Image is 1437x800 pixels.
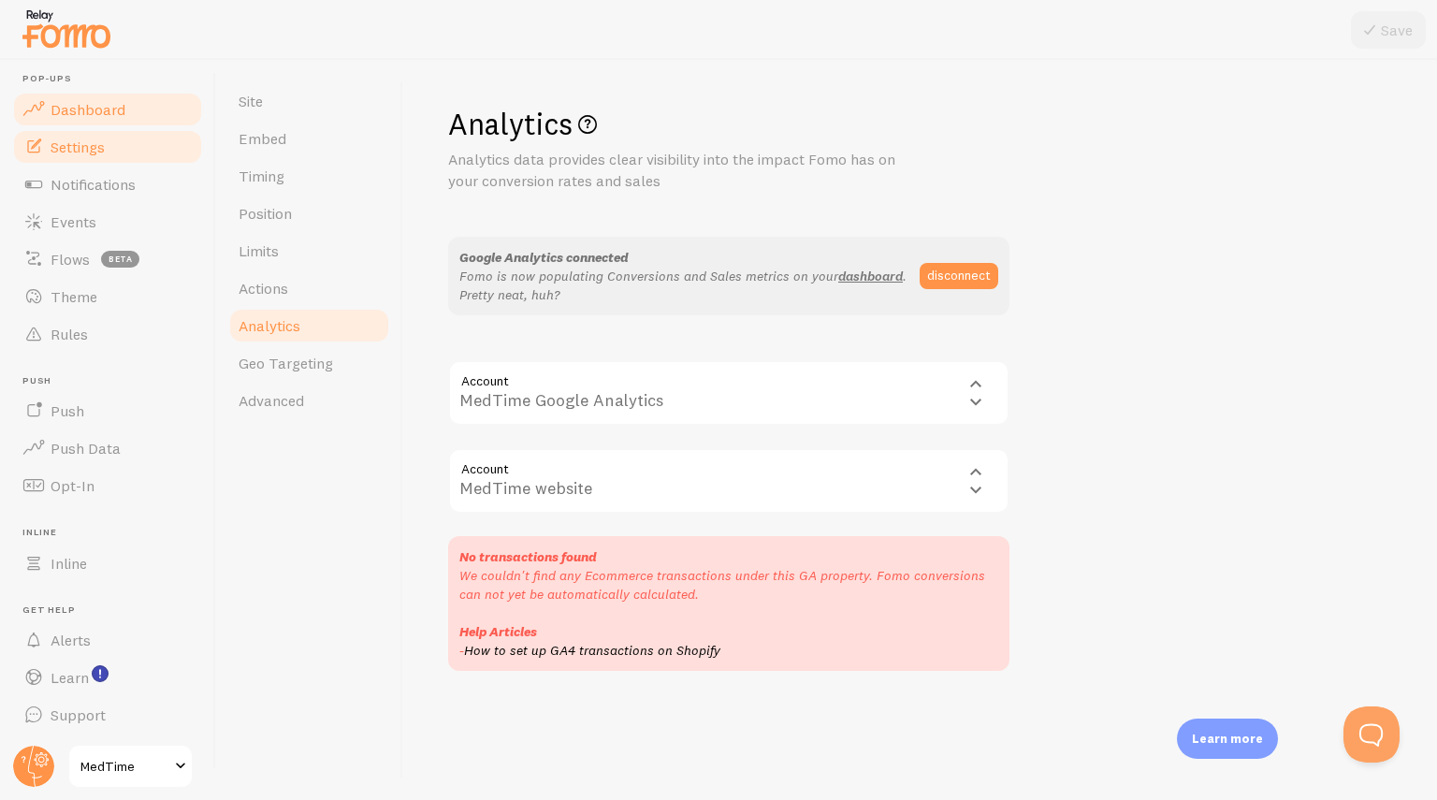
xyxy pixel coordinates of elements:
span: Flows [51,250,90,269]
a: Inline [11,545,204,582]
a: Events [11,203,204,240]
p: Fomo is now populating Conversions and Sales metrics on your . Pretty neat, huh? [459,248,920,304]
a: Limits [227,232,391,269]
span: MedTime [80,755,169,778]
div: Learn more [1177,719,1278,759]
a: Embed [227,120,391,157]
a: MedTime [67,744,194,789]
span: Support [51,705,106,724]
span: Geo Targeting [239,354,333,372]
span: beta [101,251,139,268]
span: Pop-ups [22,73,204,85]
span: Settings [51,138,105,156]
a: Dashboard [11,91,204,128]
span: Events [51,212,96,231]
p: Learn more [1192,730,1263,748]
a: Analytics [227,307,391,344]
span: Push [22,375,204,387]
a: Settings [11,128,204,166]
a: Push Data [11,429,204,467]
strong: No transactions found [459,548,597,565]
a: Push [11,392,204,429]
span: Embed [239,129,286,148]
svg: <p>Watch New Feature Tutorials!</p> [92,665,109,682]
span: Alerts [51,631,91,649]
span: Actions [239,279,288,298]
a: Theme [11,278,204,315]
img: fomo-relay-logo-orange.svg [20,5,113,52]
p: Analytics data provides clear visibility into the impact Fomo has on your conversion rates and sales [448,149,897,192]
strong: Help Articles [459,623,537,640]
a: Position [227,195,391,232]
a: Rules [11,315,204,353]
strong: Google Analytics connected [459,249,629,266]
span: Get Help [22,604,204,617]
span: Inline [22,527,204,539]
a: Notifications [11,166,204,203]
iframe: Help Scout Beacon - Open [1343,706,1400,763]
span: Limits [239,241,279,260]
span: Inline [51,554,87,573]
h1: Analytics [448,105,1392,143]
span: Analytics [239,316,300,335]
a: dashboard [838,268,903,284]
a: Learn [11,659,204,696]
button: disconnect [920,263,998,289]
span: Learn [51,668,89,687]
a: Advanced [227,382,391,419]
span: Advanced [239,391,304,410]
span: Opt-In [51,476,94,495]
span: Push [51,401,84,420]
span: Notifications [51,175,136,194]
a: Flows beta [11,240,204,278]
a: Opt-In [11,467,204,504]
a: Geo Targeting [227,344,391,382]
a: Timing [227,157,391,195]
a: How to set up GA4 transactions on Shopify [464,642,720,659]
span: Site [239,92,263,110]
span: Push Data [51,439,121,458]
a: Actions [227,269,391,307]
span: Theme [51,287,97,306]
a: Site [227,82,391,120]
span: Dashboard [51,100,125,119]
div: We couldn't find any Ecommerce transactions under this GA property. Fomo conversions can not yet ... [448,536,1009,671]
span: Timing [239,167,284,185]
span: Rules [51,325,88,343]
span: Position [239,204,292,223]
a: Alerts [11,621,204,659]
a: Support [11,696,204,734]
